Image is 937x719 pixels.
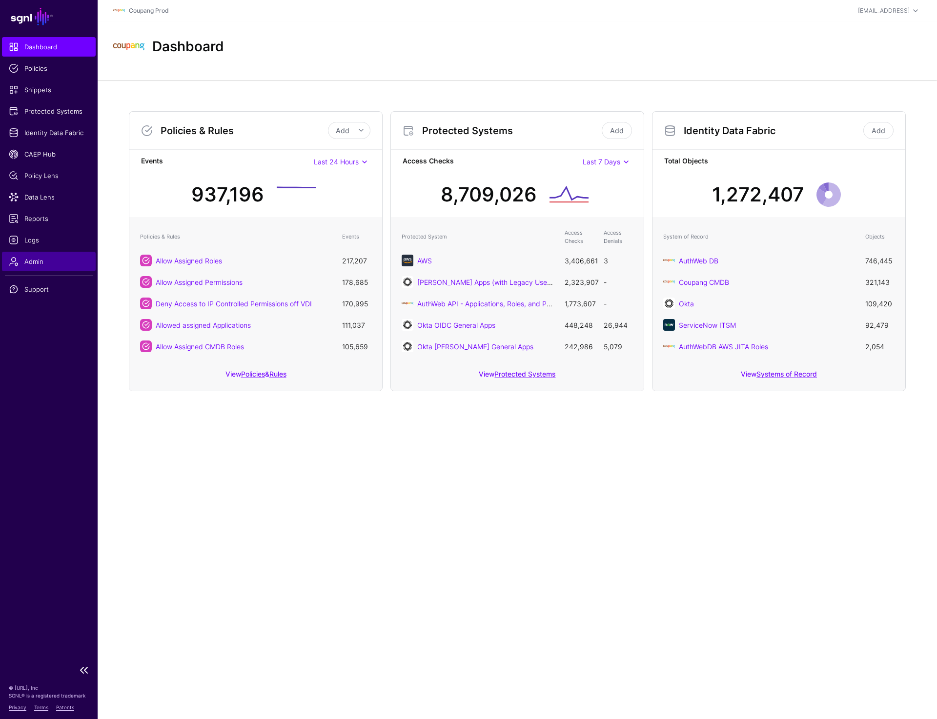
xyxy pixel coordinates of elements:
[9,85,89,95] span: Snippets
[9,257,89,266] span: Admin
[402,340,413,352] img: svg+xml;base64,PHN2ZyB3aWR0aD0iNjQiIGhlaWdodD0iNjQiIHZpZXdCb3g9IjAgMCA2NCA2NCIgZmlsbD0ibm9uZSIgeG...
[560,293,599,314] td: 1,773,607
[9,214,89,223] span: Reports
[241,370,265,378] a: Policies
[417,300,580,308] a: AuthWeb API - Applications, Roles, and Permissions
[2,123,96,142] a: Identity Data Fabric
[2,80,96,100] a: Snippets
[602,122,632,139] a: Add
[9,42,89,52] span: Dashboard
[156,342,244,351] a: Allow Assigned CMDB Roles
[560,271,599,293] td: 2,323,907
[684,125,861,137] h3: Identity Data Fabric
[9,149,89,159] span: CAEP Hub
[599,293,638,314] td: -
[599,271,638,293] td: -
[191,180,264,209] div: 937,196
[402,319,413,331] img: svg+xml;base64,PHN2ZyB3aWR0aD0iNjQiIGhlaWdodD0iNjQiIHZpZXdCb3g9IjAgMCA2NCA2NCIgZmlsbD0ibm9uZSIgeG...
[9,284,89,294] span: Support
[337,336,376,357] td: 105,659
[9,192,89,202] span: Data Lens
[417,321,495,329] a: Okta OIDC General Apps
[9,171,89,180] span: Policy Lens
[560,336,599,357] td: 242,986
[336,126,349,135] span: Add
[34,704,48,710] a: Terms
[863,122,894,139] a: Add
[599,250,638,271] td: 3
[417,257,432,265] a: AWS
[402,276,413,288] img: svg+xml;base64,PHN2ZyB3aWR0aD0iNjQiIGhlaWdodD0iNjQiIHZpZXdCb3g9IjAgMCA2NCA2NCIgZmlsbD0ibm9uZSIgeG...
[2,166,96,185] a: Policy Lens
[712,180,804,209] div: 1,272,407
[860,314,899,336] td: 92,479
[583,158,620,166] span: Last 7 Days
[2,144,96,164] a: CAEP Hub
[337,250,376,271] td: 217,207
[9,106,89,116] span: Protected Systems
[679,278,729,286] a: Coupang CMDB
[337,271,376,293] td: 178,685
[663,276,675,288] img: svg+xml;base64,PHN2ZyBpZD0iTG9nbyIgeG1sbnM9Imh0dHA6Ly93d3cudzMub3JnLzIwMDAvc3ZnIiB3aWR0aD0iMTIxLj...
[2,230,96,250] a: Logs
[337,224,376,250] th: Events
[156,321,251,329] a: Allowed assigned Applications
[2,59,96,78] a: Policies
[113,31,144,62] img: svg+xml;base64,PHN2ZyBpZD0iTG9nbyIgeG1sbnM9Imh0dHA6Ly93d3cudzMub3JnLzIwMDAvc3ZnIiB3aWR0aD0iMTIxLj...
[397,224,560,250] th: Protected System
[664,156,894,168] strong: Total Objects
[663,298,675,309] img: svg+xml;base64,PHN2ZyB3aWR0aD0iNjQiIGhlaWdodD0iNjQiIHZpZXdCb3g9IjAgMCA2NCA2NCIgZmlsbD0ibm9uZSIgeG...
[417,342,533,351] a: Okta [PERSON_NAME] General Apps
[269,370,286,378] a: Rules
[663,340,675,352] img: svg+xml;base64,PHN2ZyBpZD0iTG9nbyIgeG1sbnM9Imh0dHA6Ly93d3cudzMub3JnLzIwMDAvc3ZnIiB3aWR0aD0iMTIxLj...
[152,39,224,55] h2: Dashboard
[599,224,638,250] th: Access Denials
[599,314,638,336] td: 26,944
[402,255,413,266] img: svg+xml;base64,PHN2ZyB3aWR0aD0iNjQiIGhlaWdodD0iNjQiIHZpZXdCb3g9IjAgMCA2NCA2NCIgZmlsbD0ibm9uZSIgeG...
[337,293,376,314] td: 170,995
[860,293,899,314] td: 109,420
[599,336,638,357] td: 5,079
[679,321,736,329] a: ServiceNow ITSM
[156,257,222,265] a: Allow Assigned Roles
[560,250,599,271] td: 3,406,661
[860,271,899,293] td: 321,143
[9,235,89,245] span: Logs
[679,257,718,265] a: AuthWeb DB
[2,187,96,207] a: Data Lens
[156,300,312,308] a: Deny Access to IP Controlled Permissions off VDI
[135,224,337,250] th: Policies & Rules
[9,684,89,692] p: © [URL], Inc
[860,224,899,250] th: Objects
[2,209,96,228] a: Reports
[560,224,599,250] th: Access Checks
[56,704,74,710] a: Patents
[417,278,559,286] a: [PERSON_NAME] Apps (with Legacy UserID)
[560,314,599,336] td: 448,248
[679,300,694,308] a: Okta
[663,319,675,331] img: svg+xml;base64,PHN2ZyB3aWR0aD0iNjQiIGhlaWdodD0iNjQiIHZpZXdCb3g9IjAgMCA2NCA2NCIgZmlsbD0ibm9uZSIgeG...
[6,6,92,27] a: SGNL
[679,342,768,351] a: AuthWebDB AWS JITA Roles
[156,278,243,286] a: Allow Assigned Permissions
[494,370,555,378] a: Protected Systems
[441,180,537,209] div: 8,709,026
[652,363,905,391] div: View
[9,704,26,710] a: Privacy
[756,370,817,378] a: Systems of Record
[141,156,314,168] strong: Events
[113,5,125,17] img: svg+xml;base64,PHN2ZyBpZD0iTG9nbyIgeG1sbnM9Imh0dHA6Ly93d3cudzMub3JnLzIwMDAvc3ZnIiB3aWR0aD0iMTIxLj...
[129,7,168,14] a: Coupang Prod
[9,63,89,73] span: Policies
[129,363,382,391] div: View &
[658,224,860,250] th: System of Record
[161,125,328,137] h3: Policies & Rules
[860,250,899,271] td: 746,445
[403,156,583,168] strong: Access Checks
[9,128,89,138] span: Identity Data Fabric
[2,252,96,271] a: Admin
[9,692,89,699] p: SGNL® is a registered trademark
[2,101,96,121] a: Protected Systems
[2,37,96,57] a: Dashboard
[337,314,376,336] td: 111,037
